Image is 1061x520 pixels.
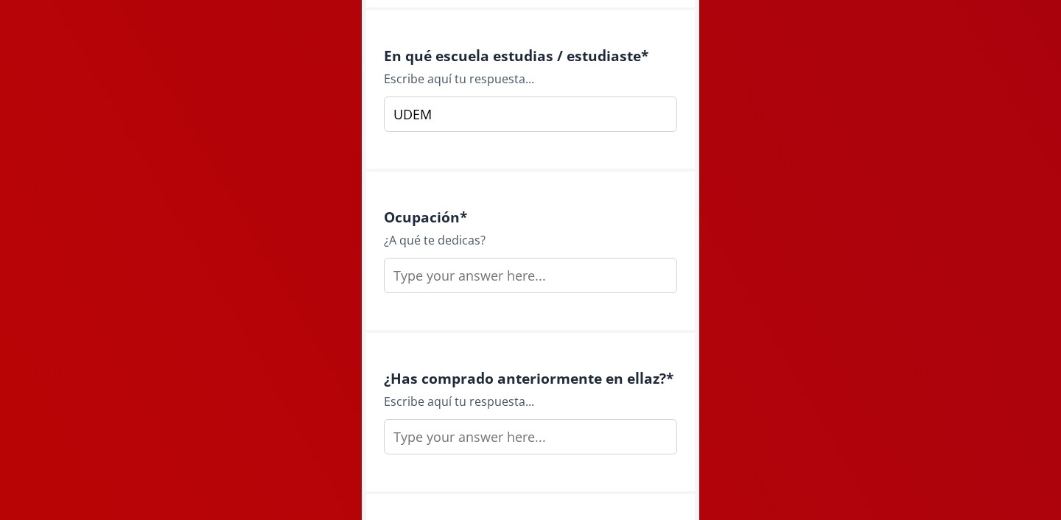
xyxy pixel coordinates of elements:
[384,231,677,249] div: ¿A qué te dedicas?
[384,47,677,64] h4: En qué escuela estudias / estudiaste *
[384,70,677,88] div: Escribe aquí tu respuesta...
[384,370,677,387] h4: ¿Has comprado anteriormente en ellaz? *
[384,419,677,454] input: Type your answer here...
[384,96,677,132] input: Type your answer here...
[384,208,677,225] h4: Ocupación *
[384,258,677,293] input: Type your answer here...
[384,393,677,410] div: Escribe aquí tu respuesta...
